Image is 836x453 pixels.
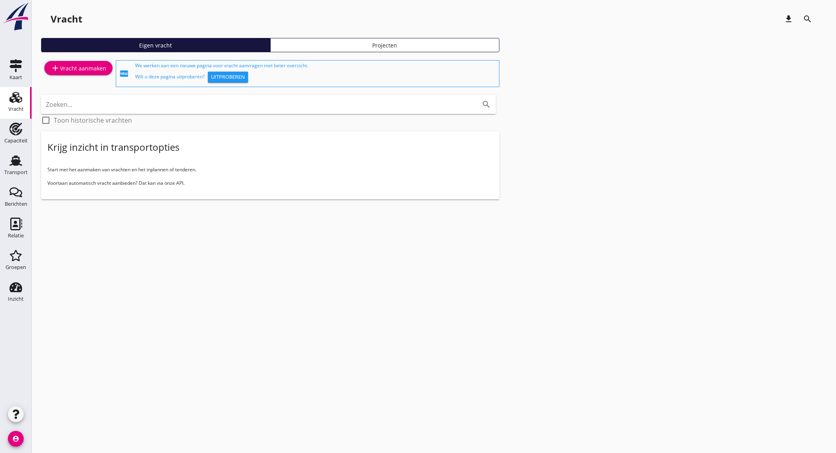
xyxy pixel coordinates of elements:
div: Kaart [9,75,22,80]
div: Vracht [8,106,24,112]
div: Eigen vracht [45,41,267,49]
div: Capaciteit [4,138,28,143]
p: Start met het aanmaken van vrachten en het inplannen of tenderen. [47,166,493,173]
div: Projecten [274,41,496,49]
a: Projecten [270,38,499,52]
div: Uitproberen [211,73,245,81]
i: fiber_new [119,69,129,78]
div: Vracht [51,13,82,25]
div: Transport [4,170,28,175]
img: logo-small.a267ee39.svg [2,2,30,31]
div: Krijg inzicht in transportopties [47,141,179,154]
div: Inzicht [8,296,24,301]
i: account_circle [8,431,24,447]
div: We werken aan een nieuwe pagina voor vracht aanvragen met beter overzicht. Wilt u deze pagina uit... [135,62,496,85]
i: search [803,14,812,24]
div: Groepen [6,265,26,270]
div: Relatie [8,233,24,238]
i: add [51,63,60,73]
i: search [482,100,491,109]
p: Voortaan automatisch vracht aanbieden? Dat kan via onze API. [47,180,493,187]
i: download [784,14,793,24]
a: Eigen vracht [41,38,270,52]
label: Toon historische vrachten [54,116,132,124]
input: Zoeken... [46,98,469,111]
button: Uitproberen [208,72,248,83]
div: Berichten [5,201,27,207]
div: Vracht aanmaken [51,63,106,73]
a: Vracht aanmaken [44,61,113,75]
